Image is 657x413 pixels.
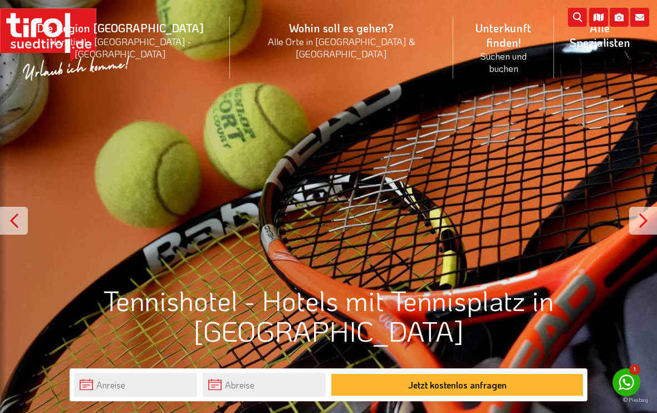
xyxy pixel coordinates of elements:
small: Suchen und buchen [467,50,540,74]
a: Unterkunft finden!Suchen und buchen [453,8,553,86]
a: Die Region [GEOGRAPHIC_DATA]Nordtirol - [GEOGRAPHIC_DATA] - [GEOGRAPHIC_DATA] [11,8,230,72]
small: Alle Orte in [GEOGRAPHIC_DATA] & [GEOGRAPHIC_DATA] [243,35,440,60]
i: Fotogalerie [610,8,629,27]
a: Alle Spezialisten [554,8,646,62]
input: Anreise [74,373,197,397]
button: Jetzt kostenlos anfragen [331,374,583,396]
small: Nordtirol - [GEOGRAPHIC_DATA] - [GEOGRAPHIC_DATA] [24,35,217,60]
i: Karte öffnen [589,8,608,27]
h1: Tennishotel - Hotels mit Tennisplatz in [GEOGRAPHIC_DATA] [70,285,587,346]
i: Kontakt [630,8,649,27]
a: 1 [612,368,640,396]
span: 1 [629,364,640,375]
input: Abreise [203,373,326,397]
a: Wohin soll es gehen?Alle Orte in [GEOGRAPHIC_DATA] & [GEOGRAPHIC_DATA] [230,8,454,72]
